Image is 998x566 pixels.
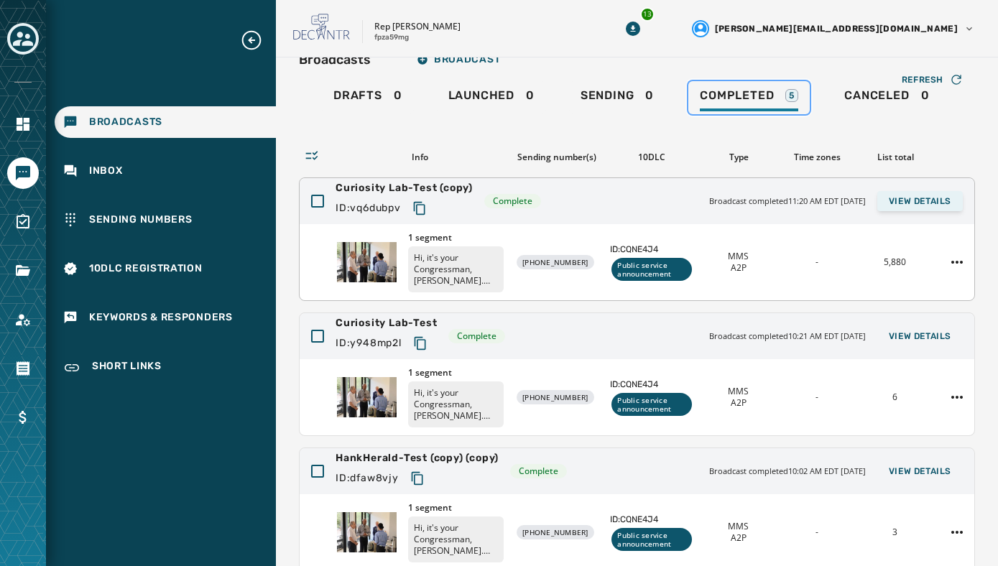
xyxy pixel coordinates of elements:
div: 5 [785,89,798,102]
div: Type [706,152,772,163]
span: Broadcast completed 10:02 AM EDT [DATE] [709,465,866,478]
button: Expand sub nav menu [240,29,274,52]
div: 10DLC [610,152,693,163]
a: Navigate to Billing [7,402,39,433]
span: [PERSON_NAME][EMAIL_ADDRESS][DOMAIN_NAME] [715,23,958,34]
a: Navigate to Home [7,108,39,140]
span: 1 segment [408,502,504,514]
p: fpza59mg [374,32,409,43]
span: A2P [731,397,747,409]
span: Broadcasts [89,115,162,129]
span: A2P [731,262,747,274]
button: Toggle account select drawer [7,23,39,55]
div: - [783,391,850,403]
p: Hi, it's your Congressman, [PERSON_NAME]. Innovation isn't limited to [GEOGRAPHIC_DATA] - it's ha... [408,516,504,562]
div: 0 [844,88,929,111]
a: Navigate to Files [7,255,39,287]
a: Navigate to Keywords & Responders [55,302,276,333]
span: Inbox [89,164,123,178]
div: [PHONE_NUMBER] [517,525,594,539]
span: A2P [731,532,747,544]
img: Thumbnail [337,500,397,565]
span: 10DLC Registration [89,261,203,276]
a: Navigate to 10DLC Registration [55,253,276,284]
p: Rep [PERSON_NAME] [374,21,461,32]
button: Copy text to clipboard [407,195,433,221]
button: Broadcast [405,45,512,74]
span: ID: CQNE4J4 [610,379,693,390]
div: - [783,526,850,538]
a: Navigate to Messaging [7,157,39,189]
button: Curiosity Lab-Test (copy) action menu [946,251,969,274]
div: 0 [333,88,402,111]
button: Copy text to clipboard [405,465,430,491]
a: Navigate to Sending Numbers [55,204,276,236]
img: Thumbnail [337,365,397,430]
span: ID: CQNE4J4 [610,243,693,255]
div: 6 [861,391,928,403]
span: Launched [448,88,514,103]
div: - [783,256,850,268]
button: User settings [686,14,981,43]
div: 3 [861,526,928,538]
button: View Details [877,461,963,481]
a: Completed5 [688,81,810,114]
span: Complete [457,330,496,342]
span: ID: vq6dubpv [336,201,401,215]
span: 1 segment [408,367,504,379]
a: Launched0 [437,81,546,114]
button: Curiosity Lab-Test action menu [946,386,969,409]
span: Drafts [333,88,382,103]
span: Curiosity Lab-Test [336,316,437,330]
span: ID: y948mp2l [336,336,402,351]
button: Copy text to clipboard [407,330,433,356]
button: View Details [877,326,963,346]
span: Sending [581,88,634,103]
div: [PHONE_NUMBER] [517,390,594,404]
div: Time zones [784,152,851,163]
span: Complete [519,465,558,477]
div: 5,880 [861,256,928,268]
span: MMS [728,521,749,532]
div: 0 [448,88,535,111]
div: Public service announcement [611,258,692,281]
p: Hi, it's your Congressman, [PERSON_NAME]. Innovation isn't limited to [GEOGRAPHIC_DATA] - it's ha... [408,381,504,427]
span: View Details [889,465,951,477]
div: Public service announcement [611,528,692,551]
span: Sending Numbers [89,213,193,227]
a: Navigate to Short Links [55,351,276,385]
span: Short Links [92,359,162,376]
div: [PHONE_NUMBER] [517,255,594,269]
span: 1 segment [408,232,504,243]
div: Sending number(s) [515,152,599,163]
a: Navigate to Broadcasts [55,106,276,138]
span: MMS [728,386,749,397]
span: Complete [493,195,532,207]
div: Public service announcement [611,393,692,416]
a: Navigate to Account [7,304,39,335]
button: View Details [877,191,963,211]
a: Navigate to Inbox [55,155,276,187]
a: Drafts0 [322,81,414,114]
button: Refresh [890,68,975,91]
span: Keywords & Responders [89,310,233,325]
button: Download Menu [620,16,646,42]
h2: Broadcasts [299,50,371,70]
a: Navigate to Surveys [7,206,39,238]
div: 0 [581,88,654,111]
span: ID: CQNE4J4 [610,514,693,525]
img: Thumbnail [337,230,397,294]
a: Navigate to Orders [7,353,39,384]
span: Broadcast completed 11:20 AM EDT [DATE] [709,195,866,208]
a: Sending0 [569,81,665,114]
span: Canceled [844,88,909,103]
button: HankHerald-Test (copy) (copy) action menu [946,521,969,544]
span: MMS [728,251,749,262]
div: Info [336,152,504,163]
span: Curiosity Lab-Test (copy) [336,181,473,195]
span: ID: dfaw8vjy [336,471,399,486]
p: Hi, it's your Congressman, [PERSON_NAME]. Innovation isn't limited to [GEOGRAPHIC_DATA] - it's ha... [408,246,504,292]
div: 13 [640,7,655,22]
span: View Details [889,195,951,207]
span: Broadcast [417,54,500,65]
